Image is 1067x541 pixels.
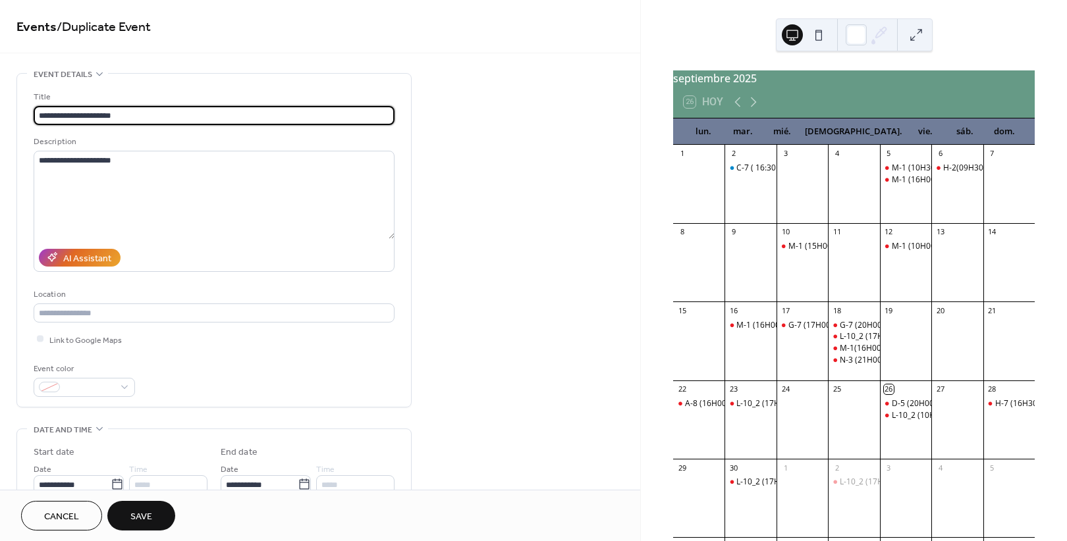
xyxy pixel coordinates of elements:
span: Save [130,510,152,524]
div: G-7 (20H00-21H00) CAN1 [828,320,879,331]
div: M-1 (10H30-11H30) CAN1 [892,163,988,174]
div: L-10_2 (17H30-18H30) CAN1 [736,477,842,488]
div: 11 [832,227,842,237]
div: M-1 (16H00-17H00) CAN1 [880,174,931,186]
div: 18 [832,305,842,315]
div: L-10_2 (17H30-18H30) CAN1 [828,477,879,488]
div: 29 [677,463,687,473]
div: A-8 (16H00-17H00) CAN2 [673,398,725,409]
div: M-1(16H00-17H00) CAN#1 [840,343,939,354]
div: 12 [884,227,894,237]
div: 26 [884,384,894,394]
div: Location [34,288,392,301]
div: N-3 (21H00-21H30) CAN1 [828,355,879,366]
button: AI Assistant [39,249,121,267]
div: L-10_2 (17H30-18H30) CAN1 [725,398,776,409]
div: sáb. [945,118,985,145]
div: 3 [884,463,894,473]
div: A-8 (16H00-17H00) CAN2 [685,398,779,409]
div: 28 [987,384,997,394]
div: N-3 (21H00-21H30) CAN1 [840,355,935,366]
div: lun. [684,118,723,145]
div: 2 [832,463,842,473]
span: / Duplicate Event [57,14,151,40]
span: Time [316,462,335,476]
div: L-10_2 (17H30-18H30) CAN1 [828,331,879,342]
div: 1 [780,463,790,473]
div: 9 [728,227,738,237]
div: septiembre 2025 [673,70,1035,86]
div: 1 [677,149,687,159]
div: 25 [832,384,842,394]
div: Start date [34,446,74,459]
div: 7 [987,149,997,159]
button: Save [107,501,175,530]
div: M-1 (15H00-16H00) CAN1 [777,241,828,252]
div: 8 [677,227,687,237]
div: 4 [935,463,945,473]
div: M-1 (16H00-17H00) CAN1 [892,174,988,186]
div: D-5 (20H00-21H00)CAN#1 [880,398,931,409]
div: 27 [935,384,945,394]
div: 3 [780,149,790,159]
div: 23 [728,384,738,394]
div: M-1 (15H00-16H00) CAN1 [788,241,885,252]
span: Date and time [34,423,92,437]
div: 30 [728,463,738,473]
div: mié. [763,118,802,145]
div: C-7 ( 16:30 a 17:30 ) cancha 1 [725,163,776,174]
div: [DEMOGRAPHIC_DATA]. [802,118,906,145]
div: 13 [935,227,945,237]
a: Events [16,14,57,40]
div: 16 [728,305,738,315]
div: 22 [677,384,687,394]
div: 5 [987,463,997,473]
div: L-10_2 (10H00-11H00) CAN1 [892,410,997,421]
div: L-10_2 (17H30-18H30) CAN1 [840,331,945,342]
span: Cancel [44,510,79,524]
div: vie. [906,118,945,145]
div: L-10_2 (17H30-18H30) CAN1 [840,477,945,488]
div: G-7 (17H00-18H30) CAN1 [788,320,883,331]
div: 20 [935,305,945,315]
span: Date [221,462,238,476]
span: Link to Google Maps [49,333,122,347]
div: H-2(09H30-10H30)CAN#1 [943,163,1039,174]
div: 2 [728,149,738,159]
div: D-5 (20H00-21H00)CAN#1 [892,398,990,409]
span: Time [129,462,148,476]
div: M-1(16H00-17H00) CAN#1 [828,343,879,354]
div: L-10_2 (17H30-18H30) CAN1 [725,477,776,488]
div: AI Assistant [63,251,111,265]
div: 24 [780,384,790,394]
div: M-1 (16H00-17H00) CAN#1 [736,320,838,331]
div: 17 [780,305,790,315]
div: C-7 ( 16:30 a 17:30 ) cancha 1 [736,163,844,174]
div: H-7 (16H30-17H30) CAN1 [983,398,1035,409]
div: mar. [723,118,763,145]
div: 5 [884,149,894,159]
div: dom. [985,118,1024,145]
div: 6 [935,149,945,159]
div: End date [221,446,258,459]
div: Title [34,90,392,104]
div: Event color [34,362,132,376]
span: Event details [34,68,92,82]
div: 10 [780,227,790,237]
div: 4 [832,149,842,159]
button: Cancel [21,501,102,530]
div: 21 [987,305,997,315]
div: Description [34,135,392,149]
div: 19 [884,305,894,315]
div: L-10_2 (10H00-11H00) CAN1 [880,410,931,421]
div: M-1 (10H00-11H00) CAN1 [892,241,988,252]
div: M-1 (16H00-17H00) CAN#1 [725,320,776,331]
div: G-7 (17H00-18H30) CAN1 [777,320,828,331]
div: G-7 (20H00-21H00) CAN1 [840,320,935,331]
span: Date [34,462,51,476]
div: L-10_2 (17H30-18H30) CAN1 [736,398,842,409]
div: M-1 (10H30-11H30) CAN1 [880,163,931,174]
div: H-2(09H30-10H30)CAN#1 [931,163,983,174]
div: 15 [677,305,687,315]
